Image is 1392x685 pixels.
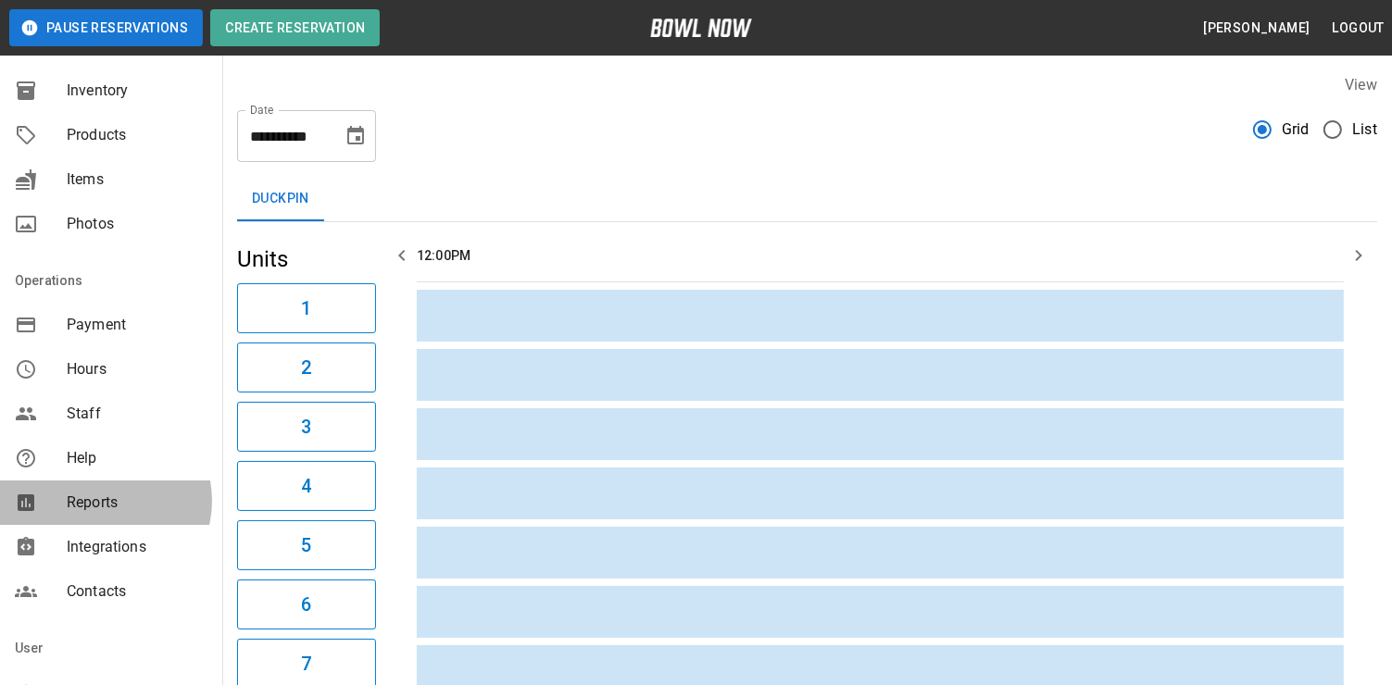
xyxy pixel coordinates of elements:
span: List [1352,118,1377,141]
span: Grid [1282,118,1310,141]
span: Photos [67,213,207,235]
div: inventory tabs [237,177,1377,221]
span: Hours [67,358,207,380]
button: 2 [237,342,376,392]
button: Duckpin [237,177,324,221]
h6: 7 [301,649,311,679]
h5: Units [237,244,376,274]
span: Staff [67,403,207,425]
button: 6 [237,579,376,629]
button: 3 [237,402,376,452]
span: Contacts [67,580,207,603]
h6: 4 [301,471,311,501]
span: Items [67,168,207,191]
button: [PERSON_NAME] [1196,11,1317,45]
label: View [1345,76,1377,93]
span: Products [67,124,207,146]
h6: 3 [301,412,311,442]
img: logo [650,19,752,37]
th: 12:00PM [417,230,1344,282]
h6: 1 [301,293,311,323]
span: Reports [67,492,207,514]
span: Integrations [67,536,207,558]
span: Payment [67,314,207,336]
button: 1 [237,283,376,333]
button: Choose date, selected date is Oct 13, 2025 [337,118,374,155]
h6: 2 [301,353,311,382]
h6: 6 [301,590,311,619]
button: Logout [1325,11,1392,45]
h6: 5 [301,530,311,560]
span: Inventory [67,80,207,102]
button: Pause Reservations [9,9,203,46]
span: Help [67,447,207,469]
button: 5 [237,520,376,570]
button: Create Reservation [210,9,380,46]
button: 4 [237,461,376,511]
